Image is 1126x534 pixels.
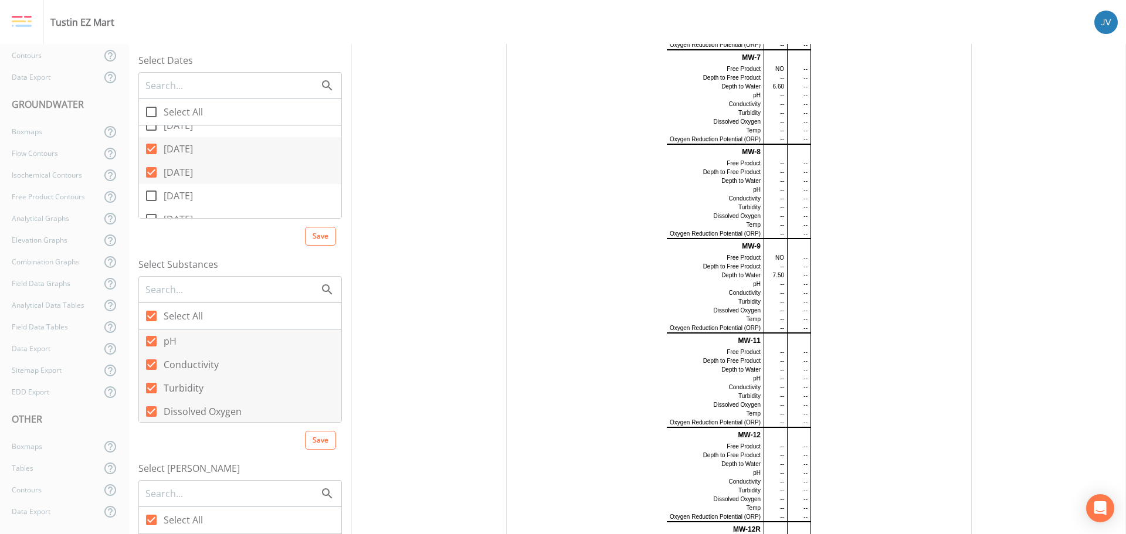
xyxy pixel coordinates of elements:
td: Dissolved Oxygen [667,117,764,126]
label: Select [PERSON_NAME] [138,461,342,475]
td: -- [764,203,788,212]
td: -- [764,477,788,486]
td: -- [764,442,788,451]
td: -- [788,185,811,194]
td: -- [788,280,811,288]
td: -- [788,108,811,117]
td: Depth to Free Product [667,168,764,176]
td: Temp [667,315,764,324]
td: Turbidity [667,108,764,117]
td: -- [788,460,811,468]
td: pH [667,91,764,100]
td: Oxygen Reduction Potential (ORP) [667,512,764,522]
td: Free Product [667,64,764,73]
td: Depth to Water [667,271,764,280]
td: -- [764,451,788,460]
td: Turbidity [667,203,764,212]
td: -- [788,324,811,333]
td: Free Product [667,442,764,451]
td: -- [788,168,811,176]
td: -- [788,220,811,229]
td: -- [764,468,788,477]
td: Free Product [667,348,764,356]
td: -- [788,82,811,91]
td: -- [764,194,788,203]
td: -- [788,468,811,477]
td: -- [764,117,788,126]
td: -- [788,495,811,504]
td: Conductivity [667,100,764,108]
td: MW-8 [667,144,764,159]
td: -- [764,324,788,333]
td: -- [764,40,788,50]
td: -- [764,504,788,512]
td: -- [764,495,788,504]
td: MW-9 [667,239,764,253]
td: -- [764,486,788,495]
div: Tustin EZ Mart [50,15,114,29]
td: Depth to Water [667,365,764,374]
td: -- [764,212,788,220]
td: -- [764,400,788,409]
td: Depth to Free Product [667,451,764,460]
td: -- [788,477,811,486]
td: -- [788,306,811,315]
td: -- [764,297,788,306]
td: -- [764,288,788,297]
td: Oxygen Reduction Potential (ORP) [667,40,764,50]
td: -- [788,374,811,383]
td: -- [788,297,811,306]
td: -- [788,451,811,460]
td: -- [788,288,811,297]
span: [DATE] [164,165,193,179]
td: -- [788,253,811,262]
td: -- [764,374,788,383]
td: Temp [667,504,764,512]
td: -- [788,442,811,451]
td: -- [788,126,811,135]
td: 6.60 [764,82,788,91]
td: -- [764,135,788,144]
label: Select Substances [138,257,342,271]
button: Save [305,431,336,450]
span: pH [164,334,177,348]
span: Select All [164,513,203,527]
td: -- [788,91,811,100]
td: -- [788,203,811,212]
td: Temp [667,126,764,135]
td: -- [788,271,811,280]
td: -- [764,383,788,392]
span: [DATE] [164,189,193,203]
td: Dissolved Oxygen [667,400,764,409]
td: -- [788,229,811,239]
td: -- [788,383,811,392]
td: Oxygen Reduction Potential (ORP) [667,324,764,333]
td: pH [667,280,764,288]
td: Depth to Water [667,460,764,468]
td: -- [788,212,811,220]
td: pH [667,468,764,477]
td: Turbidity [667,486,764,495]
td: Depth to Water [667,82,764,91]
td: -- [764,409,788,418]
td: Depth to Free Product [667,262,764,271]
td: -- [788,262,811,271]
td: Oxygen Reduction Potential (ORP) [667,418,764,427]
td: -- [788,64,811,73]
td: -- [788,365,811,374]
span: Select All [164,105,203,119]
td: -- [764,73,788,82]
span: [DATE] [164,142,193,156]
td: -- [764,168,788,176]
td: -- [764,280,788,288]
td: -- [764,460,788,468]
td: -- [788,40,811,50]
td: Oxygen Reduction Potential (ORP) [667,229,764,239]
td: -- [788,176,811,185]
td: -- [764,512,788,522]
td: MW-12 [667,427,764,442]
td: Conductivity [667,383,764,392]
td: Depth to Water [667,176,764,185]
td: -- [764,185,788,194]
div: Open Intercom Messenger [1086,494,1114,522]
